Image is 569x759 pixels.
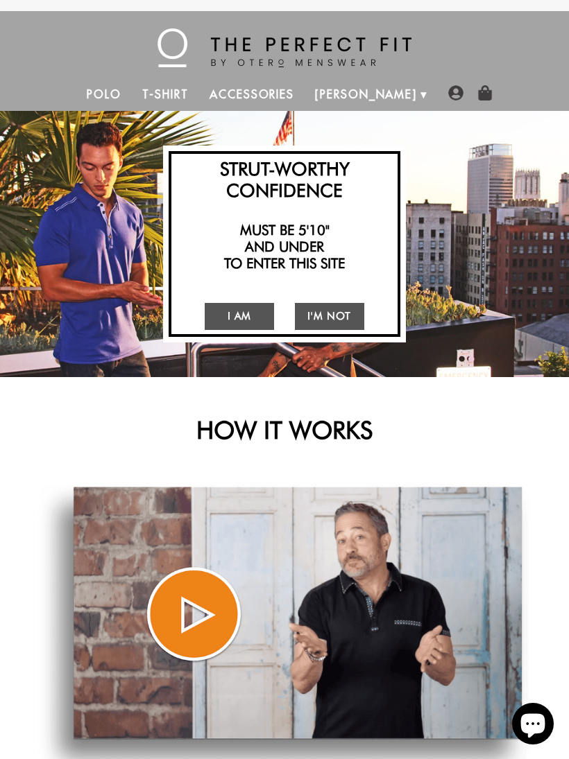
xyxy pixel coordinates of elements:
[205,303,274,330] a: I Am
[76,78,132,111] a: Polo
[176,222,393,272] h2: Must be 5'10" and under to enter this site
[448,85,464,101] img: user-account-icon.png
[477,85,493,101] img: shopping-bag-icon.png
[158,28,411,67] img: The Perfect Fit - by Otero Menswear - Logo
[508,703,558,748] inbox-online-store-chat: Shopify online store chat
[305,78,427,111] a: [PERSON_NAME]
[132,78,199,111] a: T-Shirt
[199,78,305,111] a: Accessories
[176,158,393,201] h2: Strut-Worthy Confidence
[38,415,531,444] h2: HOW IT WORKS
[295,303,364,330] a: I'm Not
